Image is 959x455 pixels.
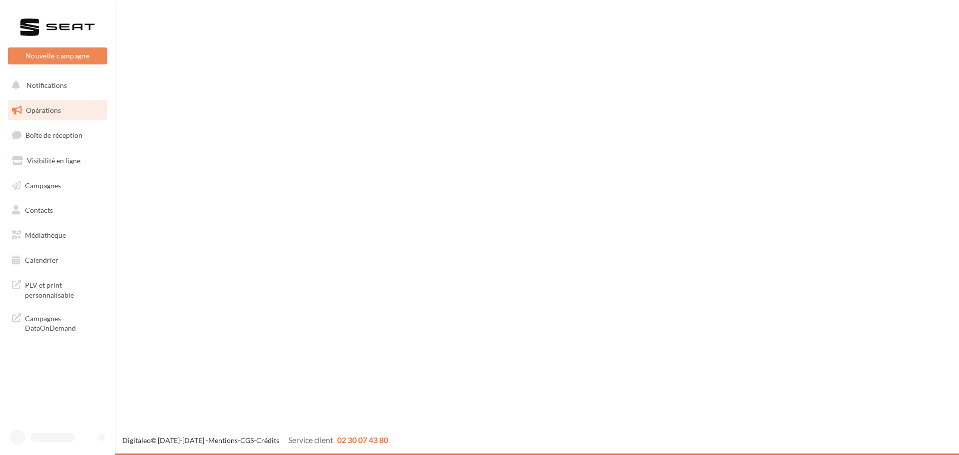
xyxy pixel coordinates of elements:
[6,150,109,171] a: Visibilité en ligne
[25,256,58,264] span: Calendrier
[6,250,109,271] a: Calendrier
[25,131,82,139] span: Boîte de réception
[256,436,279,445] a: Crédits
[6,225,109,246] a: Médiathèque
[240,436,254,445] a: CGS
[122,436,388,445] span: © [DATE]-[DATE] - - -
[337,435,388,445] span: 02 30 07 43 80
[25,206,53,214] span: Contacts
[8,47,107,64] button: Nouvelle campagne
[25,231,66,239] span: Médiathèque
[6,308,109,337] a: Campagnes DataOnDemand
[25,312,103,333] span: Campagnes DataOnDemand
[6,274,109,304] a: PLV et print personnalisable
[288,435,333,445] span: Service client
[25,278,103,300] span: PLV et print personnalisable
[6,75,105,96] button: Notifications
[27,156,80,165] span: Visibilité en ligne
[6,200,109,221] a: Contacts
[6,175,109,196] a: Campagnes
[122,436,151,445] a: Digitaleo
[6,124,109,146] a: Boîte de réception
[26,106,61,114] span: Opérations
[6,100,109,121] a: Opérations
[208,436,238,445] a: Mentions
[25,181,61,189] span: Campagnes
[26,81,67,89] span: Notifications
